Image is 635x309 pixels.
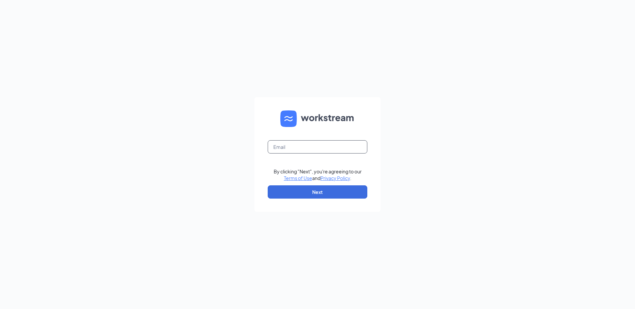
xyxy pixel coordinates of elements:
button: Next [268,185,367,199]
div: By clicking "Next", you're agreeing to our and . [274,168,362,181]
a: Terms of Use [284,175,312,181]
input: Email [268,140,367,154]
img: WS logo and Workstream text [280,110,355,127]
a: Privacy Policy [320,175,350,181]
